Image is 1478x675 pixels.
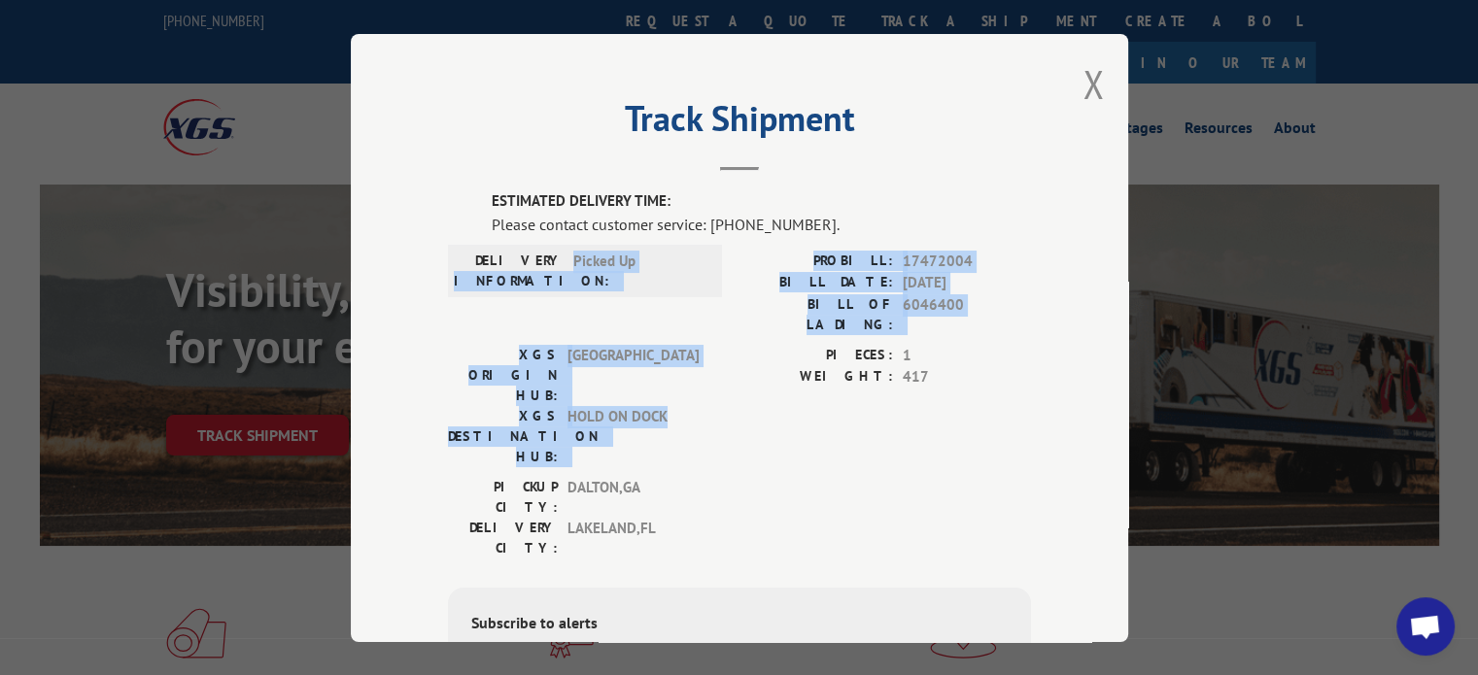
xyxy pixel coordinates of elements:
[448,405,558,466] label: XGS DESTINATION HUB:
[567,517,699,557] span: LAKELAND , FL
[739,366,893,388] label: WEIGHT:
[573,250,705,290] span: Picked Up
[1396,597,1455,656] div: Open chat
[454,250,564,290] label: DELIVERY INFORMATION:
[739,250,893,272] label: PROBILL:
[448,344,558,405] label: XGS ORIGIN HUB:
[567,405,699,466] span: HOLD ON DOCK
[567,476,699,517] span: DALTON , GA
[492,212,1031,235] div: Please contact customer service: [PHONE_NUMBER].
[448,476,558,517] label: PICKUP CITY:
[492,190,1031,213] label: ESTIMATED DELIVERY TIME:
[903,366,1031,388] span: 417
[448,517,558,557] label: DELIVERY CITY:
[903,272,1031,294] span: [DATE]
[903,344,1031,366] span: 1
[567,344,699,405] span: [GEOGRAPHIC_DATA]
[903,250,1031,272] span: 17472004
[448,105,1031,142] h2: Track Shipment
[903,293,1031,334] span: 6046400
[739,272,893,294] label: BILL DATE:
[1083,58,1104,110] button: Close modal
[471,610,1008,638] div: Subscribe to alerts
[739,344,893,366] label: PIECES:
[739,293,893,334] label: BILL OF LADING:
